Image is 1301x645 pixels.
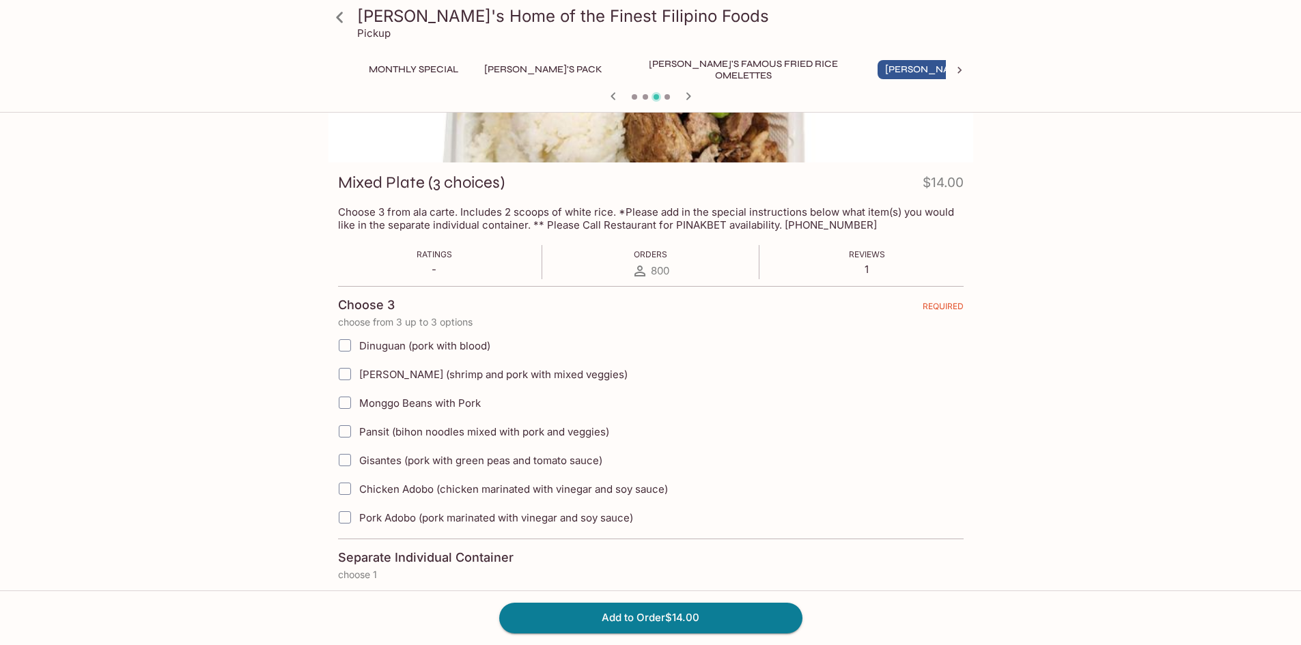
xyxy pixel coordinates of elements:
span: Orders [634,249,667,259]
span: [PERSON_NAME] (shrimp and pork with mixed veggies) [359,368,628,381]
span: Ratings [417,249,452,259]
h3: Mixed Plate (3 choices) [338,172,505,193]
span: 800 [651,264,669,277]
h4: Separate Individual Container [338,550,514,565]
h4: Choose 3 [338,298,395,313]
span: Pork Adobo (pork marinated with vinegar and soy sauce) [359,511,633,524]
button: Monthly Special [361,60,466,79]
button: [PERSON_NAME]'s Pack [477,60,610,79]
h3: [PERSON_NAME]'s Home of the Finest Filipino Foods [357,5,968,27]
p: choose 1 [338,569,964,580]
p: Choose 3 from ala carte. Includes 2 scoops of white rice. *Please add in the special instructions... [338,205,964,231]
p: choose from 3 up to 3 options [338,317,964,328]
button: Add to Order$14.00 [499,603,802,633]
span: Dinuguan (pork with blood) [359,339,490,352]
span: Reviews [849,249,885,259]
span: Gisantes (pork with green peas and tomato sauce) [359,454,602,467]
p: - [417,263,452,276]
p: Pickup [357,27,391,40]
button: [PERSON_NAME]'s Mixed Plates [878,60,1052,79]
span: Pansit (bihon noodles mixed with pork and veggies) [359,425,609,438]
h4: $14.00 [923,172,964,199]
span: Chicken Adobo (chicken marinated with vinegar and soy sauce) [359,483,668,496]
span: Monggo Beans with Pork [359,397,481,410]
p: 1 [849,263,885,276]
button: [PERSON_NAME]'s Famous Fried Rice Omelettes [621,60,867,79]
span: REQUIRED [923,301,964,317]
